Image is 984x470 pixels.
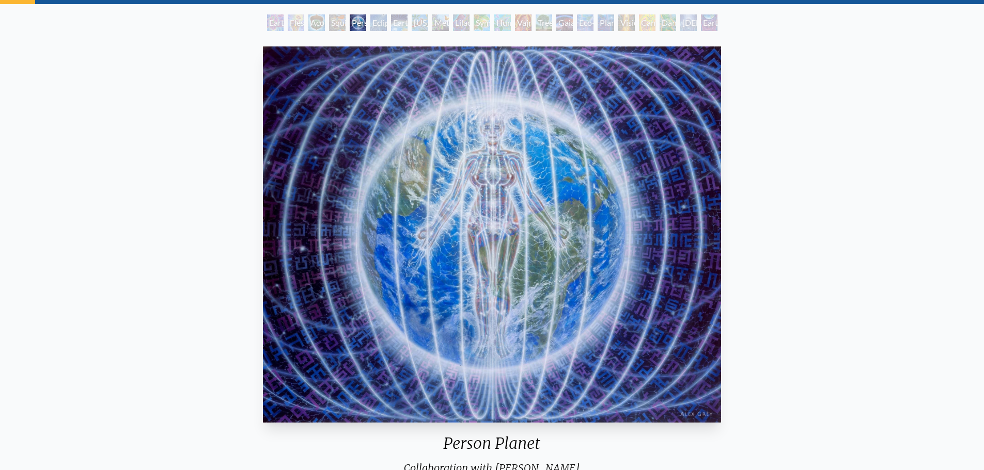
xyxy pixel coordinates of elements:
[308,14,325,31] div: Acorn Dream
[577,14,593,31] div: Eco-Atlas
[259,434,725,461] div: Person Planet
[453,14,470,31] div: Lilacs
[329,14,346,31] div: Squirrel
[701,14,717,31] div: Earthmind
[515,14,532,31] div: Vajra Horse
[263,46,721,423] img: person-planet-2000-alex-grey-&-allyson-grey-watermarked.jpg
[536,14,552,31] div: Tree & Person
[412,14,428,31] div: [US_STATE] Song
[660,14,676,31] div: Dance of Cannabia
[350,14,366,31] div: Person Planet
[680,14,697,31] div: [DEMOGRAPHIC_DATA] in the Ocean of Awareness
[370,14,387,31] div: Eclipse
[391,14,408,31] div: Earth Energies
[494,14,511,31] div: Humming Bird
[556,14,573,31] div: Gaia
[432,14,449,31] div: Metamorphosis
[598,14,614,31] div: Planetary Prayers
[267,14,284,31] div: Earth Witness
[288,14,304,31] div: Flesh of the Gods
[639,14,655,31] div: Cannabis Mudra
[618,14,635,31] div: Vision Tree
[474,14,490,31] div: Symbiosis: Gall Wasp & Oak Tree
